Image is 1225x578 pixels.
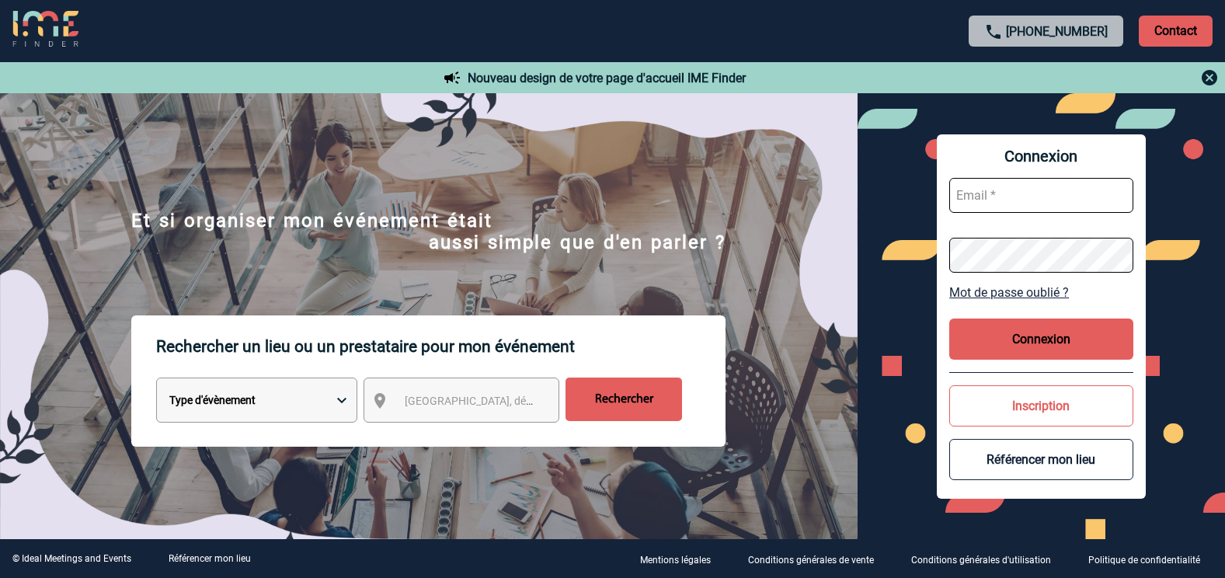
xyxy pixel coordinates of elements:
a: Mentions légales [628,552,736,566]
p: Mentions légales [640,555,711,566]
p: Contact [1139,16,1213,47]
p: Politique de confidentialité [1088,555,1200,566]
a: Mot de passe oublié ? [949,285,1133,300]
span: [GEOGRAPHIC_DATA], département, région... [405,395,621,407]
input: Rechercher [566,378,682,421]
a: Référencer mon lieu [169,553,251,564]
p: Rechercher un lieu ou un prestataire pour mon événement [156,315,726,378]
p: Conditions générales de vente [748,555,874,566]
img: call-24-px.png [984,23,1003,41]
span: Connexion [949,147,1133,165]
a: Politique de confidentialité [1076,552,1225,566]
input: Email * [949,178,1133,213]
div: © Ideal Meetings and Events [12,553,131,564]
a: Conditions générales d'utilisation [899,552,1076,566]
button: Inscription [949,385,1133,427]
button: Connexion [949,319,1133,360]
a: Conditions générales de vente [736,552,899,566]
button: Référencer mon lieu [949,439,1133,480]
p: Conditions générales d'utilisation [911,555,1051,566]
a: [PHONE_NUMBER] [1006,24,1108,39]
